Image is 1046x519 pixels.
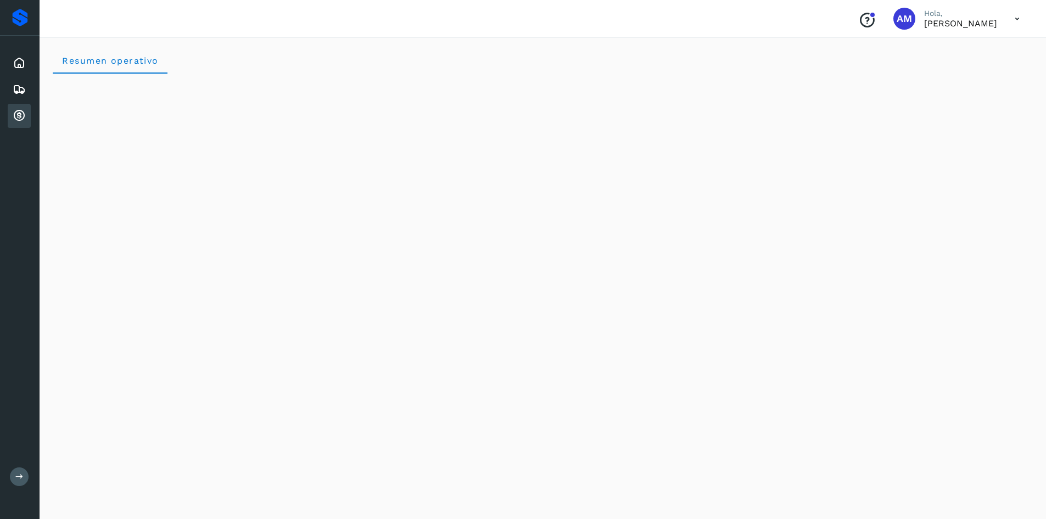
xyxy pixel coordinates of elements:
[8,104,31,128] div: Cuentas por cobrar
[8,77,31,102] div: Embarques
[924,18,997,29] p: ANGEL MIGUEL RAMIREZ
[61,55,159,66] span: Resumen operativo
[8,51,31,75] div: Inicio
[924,9,997,18] p: Hola,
